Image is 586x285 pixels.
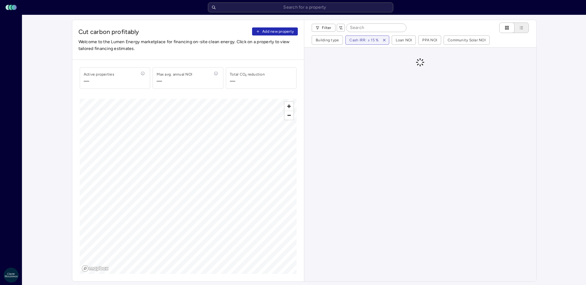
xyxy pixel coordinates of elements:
button: Filter [312,24,335,32]
input: Search [346,24,406,32]
span: Add new property [262,28,294,35]
button: Cash IRR: ≥ 15 % [346,36,380,44]
div: Active properties [84,71,114,77]
div: PPA NOI [422,37,437,43]
img: Crow Holdings [4,268,19,283]
button: Building type [312,36,343,44]
span: Filter [322,25,331,31]
span: Cut carbon profitably [78,27,250,36]
span: Welcome to the Lumen Energy marketplace for financing on-site clean energy. Click on a property t... [78,39,298,52]
button: Cards view [499,23,515,33]
div: Total CO₂ reduction [230,71,265,77]
span: — [157,77,192,85]
button: Zoom out [285,111,293,120]
div: Loan NOI [396,37,412,43]
button: Add new property [252,27,298,35]
a: Mapbox logo [82,265,109,272]
canvas: Map [80,99,297,274]
div: — [230,77,235,85]
span: — [84,77,114,85]
div: Max avg. annual NOI [157,71,192,77]
div: Building type [316,37,339,43]
button: PPA NOI [419,36,441,44]
div: Cash IRR: ≥ 15 % [349,37,378,43]
button: Loan NOI [392,36,415,44]
button: Community Solar NOI [444,36,489,44]
button: List view [508,23,529,33]
div: Community Solar NOI [448,37,486,43]
button: Zoom in [285,102,293,111]
input: Search for a property [208,2,393,12]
